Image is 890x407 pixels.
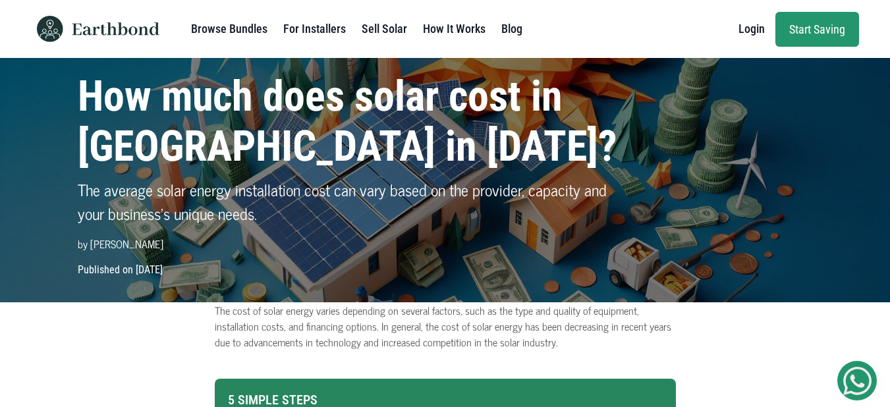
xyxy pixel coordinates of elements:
[78,236,625,252] p: by [PERSON_NAME]
[775,12,859,47] a: Start Saving
[738,16,765,42] a: Login
[283,16,346,42] a: For Installers
[423,16,486,42] a: How It Works
[72,22,159,36] img: Earthbond text logo
[70,262,821,278] p: Published on [DATE]
[78,178,625,225] p: The average solar energy installation cost can vary based on the provider, capacity and your busi...
[215,302,676,350] p: The cost of solar energy varies depending on several factors, such as the type and quality of equ...
[32,16,69,42] img: Earthbond icon logo
[191,16,267,42] a: Browse Bundles
[501,16,522,42] a: Blog
[32,5,159,53] a: Earthbond icon logo Earthbond text logo
[362,16,407,42] a: Sell Solar
[78,72,625,173] h1: How much does solar cost in [GEOGRAPHIC_DATA] in [DATE]?
[843,367,872,395] img: Get Started On Earthbond Via Whatsapp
